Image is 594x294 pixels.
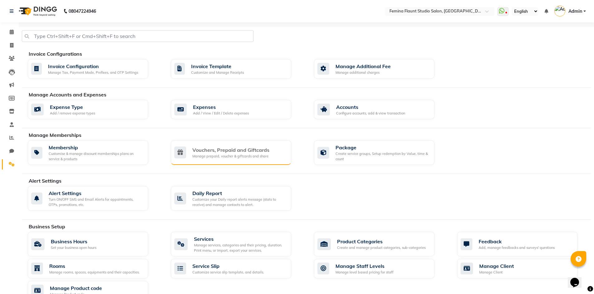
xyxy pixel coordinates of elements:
div: Manage Client [479,262,514,270]
div: Manage prepaid, voucher & giftcards and share [192,154,269,159]
div: Add / remove expense types [50,111,95,116]
img: logo [16,2,59,20]
div: Create and manage product categories, sub-categories [337,245,426,250]
a: ServicesManage services, categories and their pricing, duration. Print menu, or import, export yo... [171,232,305,256]
div: Manage Tax, Payment Mode, Prefixes, and OTP Settings [48,70,138,75]
div: Vouchers, Prepaid and Giftcards [192,146,269,154]
div: Expenses [193,103,249,111]
div: Set your business open hours [51,245,96,250]
div: Accounts [336,103,405,111]
a: Expense TypeAdd / remove expense types [28,100,162,119]
a: PackageCreate service groups, Setup redemption by Value, time & count [314,140,448,165]
div: Expense Type [50,103,95,111]
a: Product CategoriesCreate and manage product categories, sub-categories [314,232,448,256]
div: Membership [49,144,143,151]
a: Manage Additional FeeManage additional charges [314,59,448,79]
div: Feedback [479,238,555,245]
div: Package [336,144,429,151]
a: Manage ClientManage Client [457,259,591,278]
div: Daily Report [192,189,286,197]
a: MembershipCustomise & manage discount memberships plans on service & products [28,140,162,165]
div: Manage Additional Fee [336,63,391,70]
a: RoomsManage rooms, spaces, equipments and their capacities. [28,259,162,278]
a: FeedbackAdd, manage feedbacks and surveys' questions [457,232,591,256]
a: Daily ReportCustomize your Daily report alerts message (stats to receive) and manage contacts to ... [171,186,305,211]
b: 08047224946 [69,2,96,20]
div: Services [194,235,286,243]
a: Manage Staff LevelsManage level based pricing for staff [314,259,448,278]
div: Customize your Daily report alerts message (stats to receive) and manage contacts to alert. [192,197,286,207]
div: Configure accounts, add & view transaction [336,111,405,116]
img: Admin [554,6,565,16]
a: Business HoursSet your business open hours [28,232,162,256]
div: Turn ON/OFF SMS and Email Alerts for appointments, OTPs, promotions, etc. [49,197,143,207]
div: Customize service slip template, and details. [192,270,264,275]
div: Invoice Configuration [48,63,138,70]
iframe: chat widget [568,269,588,288]
a: Alert SettingsTurn ON/OFF SMS and Email Alerts for appointments, OTPs, promotions, etc. [28,186,162,211]
div: Business Hours [51,238,96,245]
div: Manage Product code [50,284,102,292]
a: Service SlipCustomize service slip template, and details. [171,259,305,278]
div: Manage services, categories and their pricing, duration. Print menu, or import, export your servi... [194,243,286,253]
div: Create service groups, Setup redemption by Value, time & count [336,151,429,161]
div: Manage Staff Levels [336,262,394,270]
input: Type Ctrl+Shift+F or Cmd+Shift+F to search [22,30,254,42]
div: Manage Client [479,270,514,275]
span: Admin [568,8,582,15]
div: Alert Settings [49,189,143,197]
div: Manage rooms, spaces, equipments and their capacities. [49,270,140,275]
a: AccountsConfigure accounts, add & view transaction [314,100,448,119]
div: Rooms [49,262,140,270]
div: Service Slip [192,262,264,270]
a: Invoice TemplateCustomize and Manage Receipts [171,59,305,79]
a: Vouchers, Prepaid and GiftcardsManage prepaid, voucher & giftcards and share [171,140,305,165]
div: Product Categories [337,238,426,245]
div: Add / View / Edit / Delete expenses [193,111,249,116]
div: Customize and Manage Receipts [191,70,244,75]
div: Add, manage feedbacks and surveys' questions [479,245,555,250]
a: Invoice ConfigurationManage Tax, Payment Mode, Prefixes, and OTP Settings [28,59,162,79]
div: Customise & manage discount memberships plans on service & products [49,151,143,161]
a: ExpensesAdd / View / Edit / Delete expenses [171,100,305,119]
div: Invoice Template [191,63,244,70]
div: Manage level based pricing for staff [336,270,394,275]
div: Manage additional charges [336,70,391,75]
